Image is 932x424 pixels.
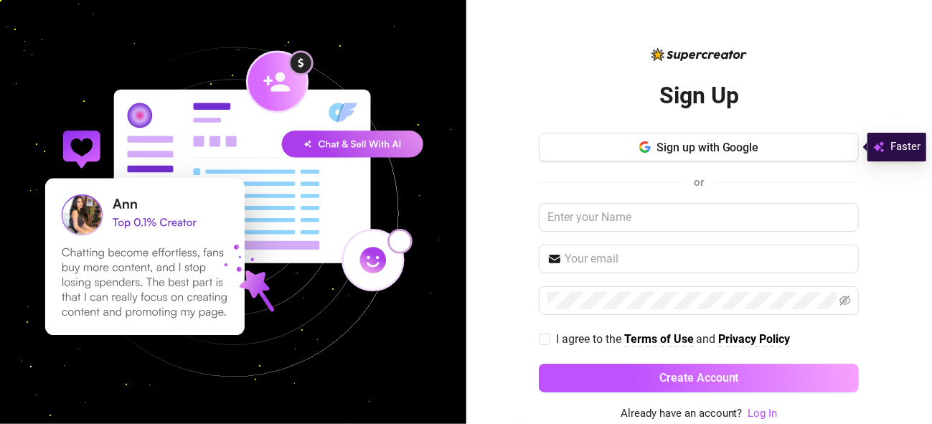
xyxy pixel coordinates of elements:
[890,138,921,156] span: Faster
[651,48,747,61] img: logo-BBDzfeDw.svg
[624,332,694,347] a: Terms of Use
[621,405,743,423] span: Already have an account?
[539,364,859,392] button: Create Account
[556,332,624,346] span: I agree to the
[694,176,704,189] span: or
[656,141,759,154] span: Sign up with Google
[659,371,739,385] span: Create Account
[539,133,859,161] button: Sign up with Google
[565,250,850,268] input: Your email
[624,332,694,346] strong: Terms of Use
[873,138,885,156] img: svg%3e
[539,203,859,232] input: Enter your Name
[748,405,778,423] a: Log In
[696,332,718,346] span: and
[718,332,790,347] a: Privacy Policy
[748,407,778,420] a: Log In
[659,81,739,110] h2: Sign Up
[839,295,851,306] span: eye-invisible
[718,332,790,346] strong: Privacy Policy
